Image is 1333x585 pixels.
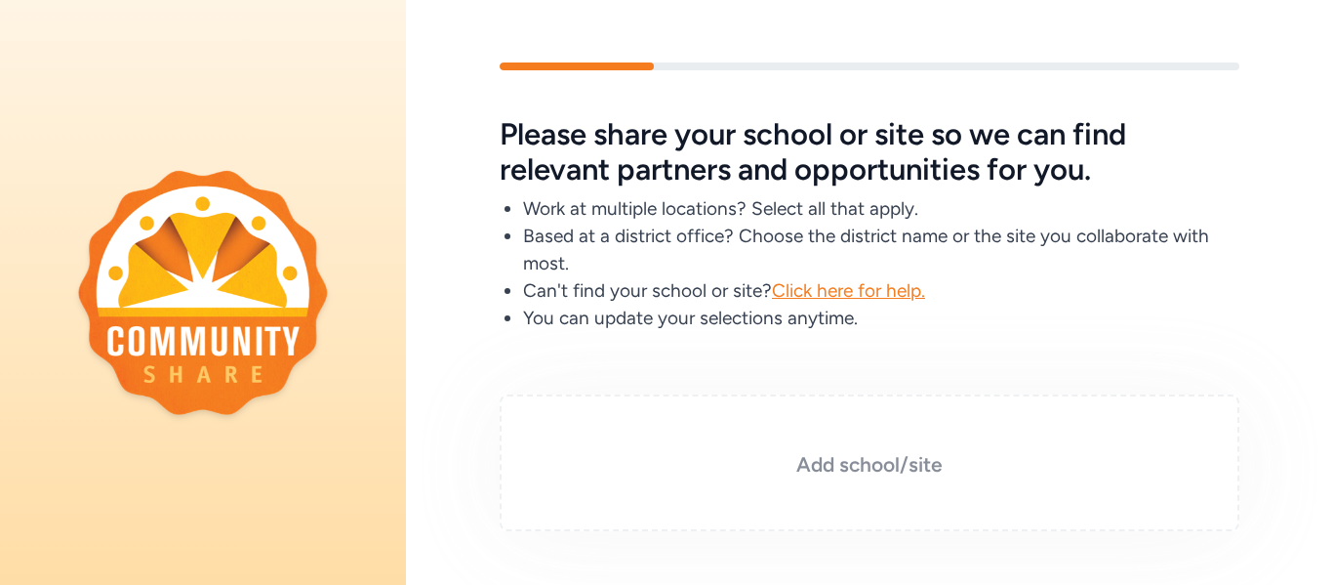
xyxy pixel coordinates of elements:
[523,223,1239,277] li: Based at a district office? Choose the district name or the site you collaborate with most.
[500,117,1239,188] h5: Please share your school or site so we can find relevant partners and opportunities for you.
[548,451,1191,479] h3: Add school/site
[523,277,1239,305] li: Can't find your school or site?
[78,170,328,414] img: logo
[523,305,1239,332] li: You can update your selections anytime.
[523,195,1239,223] li: Work at multiple locations? Select all that apply.
[772,279,925,302] span: Click here for help.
